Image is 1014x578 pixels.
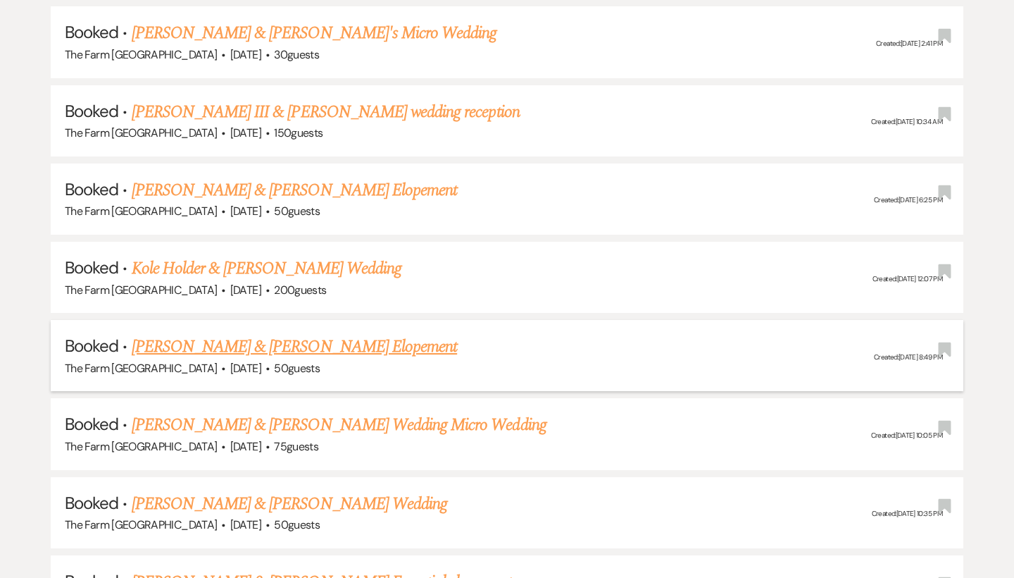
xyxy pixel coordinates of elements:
span: Booked [65,492,118,514]
a: [PERSON_NAME] & [PERSON_NAME] Elopement [132,178,458,203]
span: 150 guests [274,125,323,140]
span: The Farm [GEOGRAPHIC_DATA] [65,439,217,454]
a: Kole Holder & [PERSON_NAME] Wedding [132,256,401,281]
a: [PERSON_NAME] & [PERSON_NAME] Wedding Micro Wedding [132,412,546,438]
span: [DATE] [230,47,261,62]
a: [PERSON_NAME] & [PERSON_NAME]'s Micro Wedding [132,20,497,46]
span: [DATE] [230,517,261,532]
span: Created: [DATE] 12:07 PM [872,274,942,283]
span: Booked [65,178,118,200]
span: 75 guests [274,439,318,454]
span: The Farm [GEOGRAPHIC_DATA] [65,517,217,532]
span: Booked [65,413,118,435]
span: Booked [65,21,118,43]
span: Created: [DATE] 6:25 PM [874,196,942,205]
span: The Farm [GEOGRAPHIC_DATA] [65,283,217,297]
a: [PERSON_NAME] & [PERSON_NAME] Wedding [132,491,447,517]
span: Created: [DATE] 10:05 PM [871,431,942,440]
span: 50 guests [274,517,320,532]
span: 30 guests [274,47,319,62]
span: [DATE] [230,361,261,376]
span: Booked [65,100,118,122]
span: The Farm [GEOGRAPHIC_DATA] [65,47,217,62]
span: Created: [DATE] 10:35 PM [872,509,942,518]
a: [PERSON_NAME] & [PERSON_NAME] Elopement [132,334,458,359]
span: 50 guests [274,204,320,219]
a: [PERSON_NAME] III & [PERSON_NAME] wedding reception [132,99,520,125]
span: The Farm [GEOGRAPHIC_DATA] [65,125,217,140]
span: Created: [DATE] 2:41 PM [876,39,942,48]
span: Created: [DATE] 10:34 AM [871,117,942,126]
span: 50 guests [274,361,320,376]
span: The Farm [GEOGRAPHIC_DATA] [65,204,217,219]
span: [DATE] [230,283,261,297]
span: The Farm [GEOGRAPHIC_DATA] [65,361,217,376]
span: Created: [DATE] 8:49 PM [874,352,942,362]
span: [DATE] [230,125,261,140]
span: [DATE] [230,204,261,219]
span: Booked [65,257,118,278]
span: 200 guests [274,283,326,297]
span: Booked [65,335,118,357]
span: [DATE] [230,439,261,454]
